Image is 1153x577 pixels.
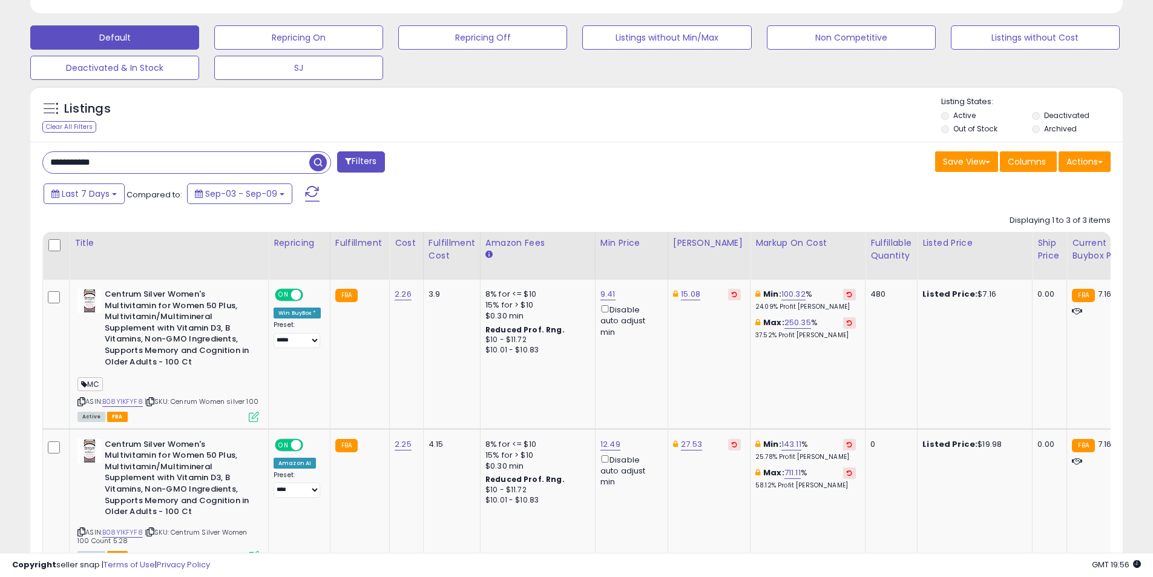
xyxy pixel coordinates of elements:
[429,237,475,262] div: Fulfillment Cost
[205,188,277,200] span: Sep-03 - Sep-09
[755,439,856,461] div: %
[30,56,199,80] button: Deactivated & In Stock
[681,438,702,450] a: 27.53
[74,237,263,249] div: Title
[395,237,418,249] div: Cost
[214,56,383,80] button: SJ
[755,481,856,490] p: 58.12% Profit [PERSON_NAME]
[42,121,96,133] div: Clear All Filters
[12,559,210,571] div: seller snap | |
[274,458,316,469] div: Amazon AI
[1037,289,1057,300] div: 0.00
[1072,237,1134,262] div: Current Buybox Price
[30,25,199,50] button: Default
[102,527,143,538] a: B08Y1KFYF8
[12,559,56,570] strong: Copyright
[600,237,663,249] div: Min Price
[1008,156,1046,168] span: Columns
[77,377,103,391] span: MC
[1044,110,1089,120] label: Deactivated
[755,303,856,311] p: 24.09% Profit [PERSON_NAME]
[922,438,977,450] b: Listed Price:
[1098,438,1112,450] span: 7.16
[755,453,856,461] p: 25.78% Profit [PERSON_NAME]
[600,438,620,450] a: 12.49
[485,335,586,345] div: $10 - $11.72
[1072,439,1094,452] small: FBA
[755,317,856,340] div: %
[77,289,259,421] div: ASIN:
[126,189,182,200] span: Compared to:
[1000,151,1057,172] button: Columns
[485,311,586,321] div: $0.30 min
[107,412,128,422] span: FBA
[485,450,586,461] div: 15% for > $10
[763,467,784,478] b: Max:
[485,474,565,484] b: Reduced Prof. Rng.
[274,471,321,498] div: Preset:
[732,291,737,297] i: Revert to store-level Dynamic Max Price
[755,290,760,298] i: This overrides the store level min markup for this listing
[870,237,912,262] div: Fulfillable Quantity
[105,289,252,371] b: Centrum Silver Women's Multivitamin for Women 50 Plus, Multivitamin/Multimineral Supplement with ...
[600,453,659,488] div: Disable auto adjust min
[1037,237,1062,262] div: Ship Price
[485,325,565,335] b: Reduced Prof. Rng.
[64,101,111,117] h5: Listings
[1037,439,1057,450] div: 0.00
[485,289,586,300] div: 8% for <= $10
[485,345,586,355] div: $10.01 - $10.83
[301,440,321,450] span: OFF
[784,467,801,479] a: 711.11
[485,237,590,249] div: Amazon Fees
[485,439,586,450] div: 8% for <= $10
[335,237,384,249] div: Fulfillment
[922,289,1023,300] div: $7.16
[951,25,1120,50] button: Listings without Cost
[62,188,110,200] span: Last 7 Days
[922,237,1027,249] div: Listed Price
[953,110,976,120] label: Active
[673,237,745,249] div: [PERSON_NAME]
[485,461,586,472] div: $0.30 min
[935,151,998,172] button: Save View
[395,438,412,450] a: 2.25
[755,331,856,340] p: 37.52% Profit [PERSON_NAME]
[600,303,659,338] div: Disable auto adjust min
[102,397,143,407] a: B08Y1KFYF8
[301,290,321,300] span: OFF
[751,232,866,280] th: The percentage added to the cost of goods (COGS) that forms the calculator for Min & Max prices.
[105,439,252,521] b: Centrum Silver Women's Multivitamin for Women 50 Plus, Multivitamin/Multimineral Supplement with ...
[335,289,358,302] small: FBA
[673,290,678,298] i: This overrides the store level Dynamic Max Price for this listing
[1098,288,1112,300] span: 7.16
[77,527,248,546] span: | SKU: Centrum Silver Women 100 Count 5.28
[922,439,1023,450] div: $19.98
[755,237,860,249] div: Markup on Cost
[274,308,321,318] div: Win BuyBox *
[1059,151,1111,172] button: Actions
[44,183,125,204] button: Last 7 Days
[157,559,210,570] a: Privacy Policy
[870,289,908,300] div: 480
[681,288,700,300] a: 15.08
[485,495,586,506] div: $10.01 - $10.83
[781,438,801,450] a: 143.11
[77,289,102,313] img: 41m2BAXXN5L._SL40_.jpg
[77,412,105,422] span: All listings currently available for purchase on Amazon
[214,25,383,50] button: Repricing On
[767,25,936,50] button: Non Competitive
[763,317,784,328] b: Max:
[941,96,1123,108] p: Listing States:
[755,289,856,311] div: %
[398,25,567,50] button: Repricing Off
[274,321,321,348] div: Preset:
[922,288,977,300] b: Listed Price:
[1072,289,1094,302] small: FBA
[276,440,291,450] span: ON
[395,288,412,300] a: 2.26
[485,249,493,260] small: Amazon Fees.
[103,559,155,570] a: Terms of Use
[755,318,760,326] i: This overrides the store level max markup for this listing
[1092,559,1141,570] span: 2025-09-17 19:56 GMT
